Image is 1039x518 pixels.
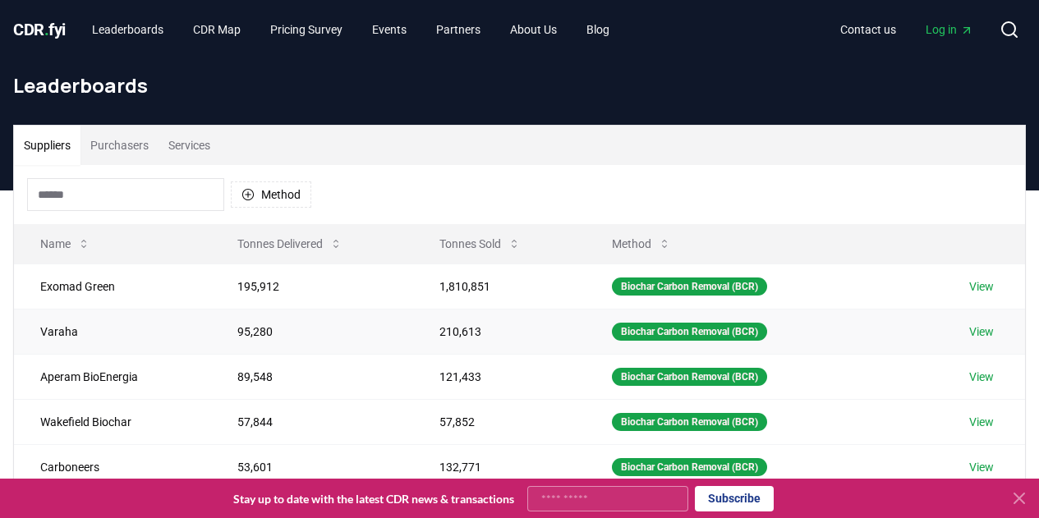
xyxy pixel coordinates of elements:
[159,126,220,165] button: Services
[211,444,413,489] td: 53,601
[423,15,494,44] a: Partners
[79,15,623,44] nav: Main
[413,264,585,309] td: 1,810,851
[612,323,767,341] div: Biochar Carbon Removal (BCR)
[80,126,159,165] button: Purchasers
[180,15,254,44] a: CDR Map
[211,399,413,444] td: 57,844
[612,413,767,431] div: Biochar Carbon Removal (BCR)
[413,309,585,354] td: 210,613
[211,354,413,399] td: 89,548
[14,399,211,444] td: Wakefield Biochar
[14,264,211,309] td: Exomad Green
[426,227,534,260] button: Tonnes Sold
[13,18,66,41] a: CDR.fyi
[969,369,994,385] a: View
[612,368,767,386] div: Biochar Carbon Removal (BCR)
[79,15,177,44] a: Leaderboards
[27,227,103,260] button: Name
[612,277,767,296] div: Biochar Carbon Removal (BCR)
[13,20,66,39] span: CDR fyi
[211,309,413,354] td: 95,280
[211,264,413,309] td: 195,912
[257,15,356,44] a: Pricing Survey
[827,15,909,44] a: Contact us
[413,399,585,444] td: 57,852
[969,459,994,475] a: View
[44,20,49,39] span: .
[827,15,986,44] nav: Main
[413,444,585,489] td: 132,771
[969,278,994,295] a: View
[14,444,211,489] td: Carboneers
[969,414,994,430] a: View
[14,354,211,399] td: Aperam BioEnergia
[497,15,570,44] a: About Us
[969,323,994,340] a: View
[13,72,1026,99] h1: Leaderboards
[14,309,211,354] td: Varaha
[231,181,311,208] button: Method
[224,227,356,260] button: Tonnes Delivered
[573,15,623,44] a: Blog
[413,354,585,399] td: 121,433
[612,458,767,476] div: Biochar Carbon Removal (BCR)
[926,21,973,38] span: Log in
[599,227,684,260] button: Method
[359,15,420,44] a: Events
[14,126,80,165] button: Suppliers
[913,15,986,44] a: Log in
